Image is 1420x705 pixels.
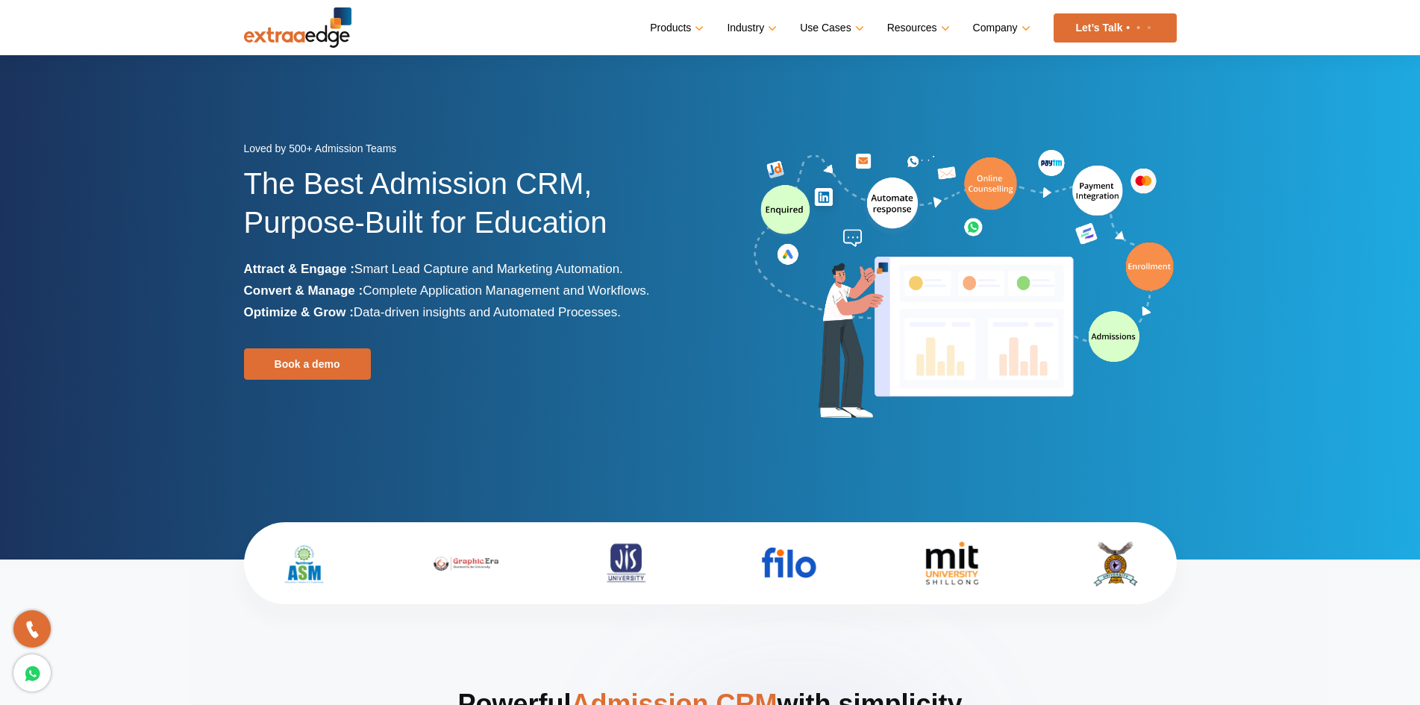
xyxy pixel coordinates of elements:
span: Complete Application Management and Workflows. [363,283,649,298]
a: Resources [887,17,947,39]
b: Attract & Engage : [244,262,354,276]
img: admission-software-home-page-header [751,146,1177,424]
a: Company [973,17,1028,39]
span: Data-driven insights and Automated Processes. [354,305,621,319]
a: Use Cases [800,17,860,39]
b: Optimize & Grow : [244,305,354,319]
a: Industry [727,17,774,39]
h1: The Best Admission CRM, Purpose-Built for Education [244,164,699,258]
b: Convert & Manage : [244,283,363,298]
a: Let’s Talk [1054,13,1177,43]
a: Book a demo [244,348,371,380]
a: Products [650,17,701,39]
span: Smart Lead Capture and Marketing Automation. [354,262,623,276]
div: Loved by 500+ Admission Teams [244,138,699,164]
